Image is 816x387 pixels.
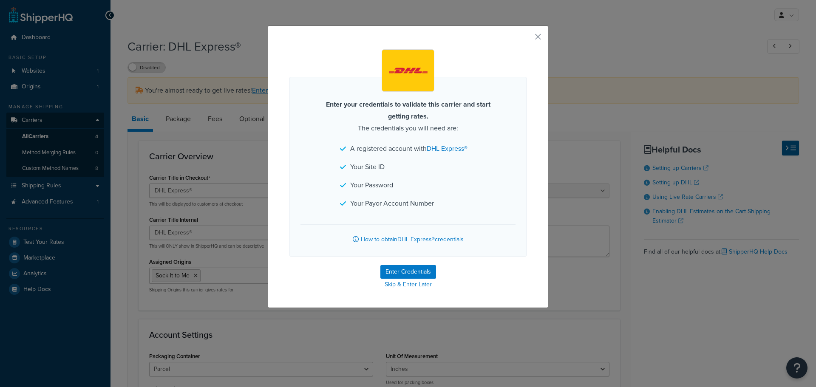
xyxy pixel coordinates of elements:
img: DHL Express® [384,51,433,90]
li: A registered account with [340,143,476,155]
a: Skip & Enter Later [289,279,527,291]
li: Your Password [340,179,476,191]
p: The credentials you will need are: [314,99,501,134]
strong: Enter your credentials to validate this carrier and start getting rates. [326,99,490,121]
li: Your Payor Account Number [340,198,476,209]
a: How to obtainDHL Express®credentials [300,224,516,246]
button: Enter Credentials [380,265,436,279]
a: DHL Express® [427,144,467,153]
li: Your Site ID [340,161,476,173]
